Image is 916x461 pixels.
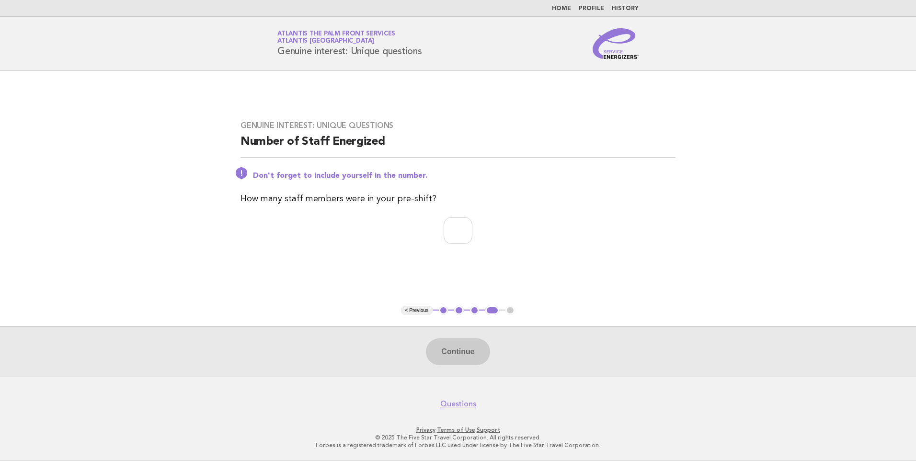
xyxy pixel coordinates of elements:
[277,38,374,45] span: Atlantis [GEOGRAPHIC_DATA]
[240,134,676,158] h2: Number of Staff Energized
[277,31,422,56] h1: Genuine interest: Unique questions
[439,306,448,315] button: 1
[593,28,639,59] img: Service Energizers
[485,306,499,315] button: 4
[477,426,500,433] a: Support
[240,121,676,130] h3: Genuine interest: Unique questions
[165,434,751,441] p: © 2025 The Five Star Travel Corporation. All rights reserved.
[416,426,435,433] a: Privacy
[240,192,676,206] p: How many staff members were in your pre-shift?
[612,6,639,12] a: History
[253,171,676,181] p: Don't forget to include yourself in the number.
[470,306,480,315] button: 3
[579,6,604,12] a: Profile
[552,6,571,12] a: Home
[277,31,395,44] a: Atlantis The Palm Front ServicesAtlantis [GEOGRAPHIC_DATA]
[165,441,751,449] p: Forbes is a registered trademark of Forbes LLC used under license by The Five Star Travel Corpora...
[454,306,464,315] button: 2
[440,399,476,409] a: Questions
[437,426,475,433] a: Terms of Use
[165,426,751,434] p: · ·
[401,306,432,315] button: < Previous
